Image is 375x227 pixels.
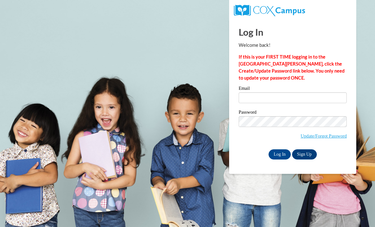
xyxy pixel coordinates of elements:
[239,42,347,49] p: Welcome back!
[234,5,305,16] img: COX Campus
[239,110,347,116] label: Password
[239,86,347,92] label: Email
[239,54,344,81] strong: If this is your FIRST TIME logging in to the [GEOGRAPHIC_DATA][PERSON_NAME], click the Create/Upd...
[292,149,317,160] a: Sign Up
[269,149,291,160] input: Log In
[301,133,347,138] a: Update/Forgot Password
[239,25,347,39] h1: Log In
